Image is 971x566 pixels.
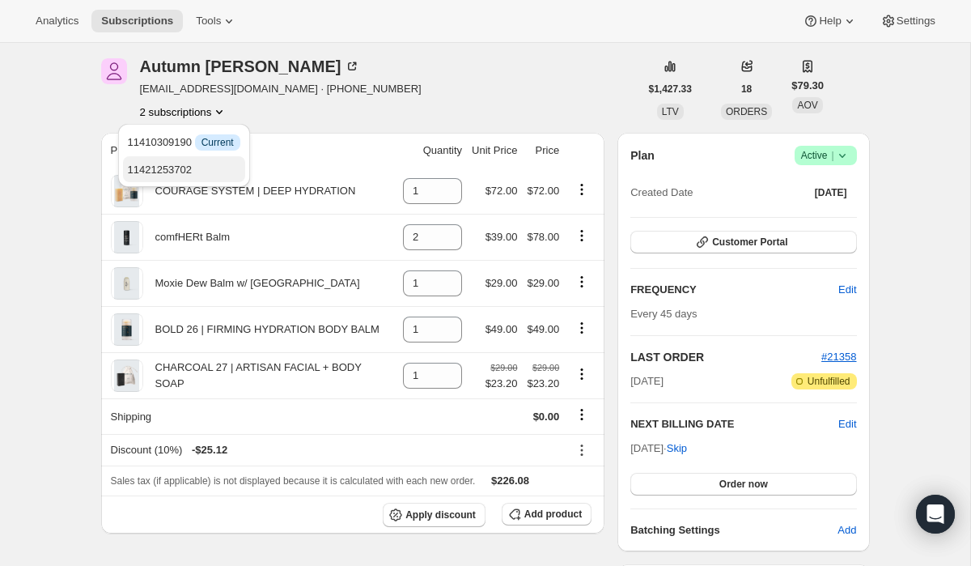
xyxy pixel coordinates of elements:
span: [DATE] [815,186,847,199]
span: Created Date [630,185,693,201]
h2: FREQUENCY [630,282,838,298]
span: $29.00 [527,277,559,289]
span: $29.00 [485,277,518,289]
span: Analytics [36,15,78,28]
span: 18 [741,83,752,96]
button: 11421253702 [123,156,245,182]
button: Settings [871,10,945,32]
a: #21358 [821,351,856,363]
span: Sales tax (if applicable) is not displayed because it is calculated with each new order. [111,475,476,487]
button: Subscriptions [91,10,183,32]
th: Quantity [398,133,467,168]
button: [DATE] [805,181,857,204]
button: Product actions [569,227,595,245]
button: Edit [838,416,856,432]
button: Tools [186,10,247,32]
div: Discount (10%) [111,442,560,458]
th: Product [101,133,399,168]
span: [EMAIL_ADDRESS][DOMAIN_NAME] · [PHONE_NUMBER] [140,81,422,97]
span: Tools [196,15,221,28]
span: [DATE] · [630,442,687,454]
span: ORDERS [726,106,767,117]
span: $0.00 [533,411,560,423]
span: Active [801,147,850,164]
span: AOV [797,100,817,111]
button: Product actions [569,319,595,337]
span: | [831,149,833,162]
span: LTV [662,106,679,117]
span: Current [201,136,234,149]
th: Unit Price [467,133,522,168]
span: Unfulfilled [808,375,850,388]
span: Help [819,15,841,28]
div: Autumn [PERSON_NAME] [140,58,361,74]
span: $78.00 [527,231,559,243]
button: Product actions [569,365,595,383]
span: Order now [719,478,768,491]
span: Settings [897,15,935,28]
button: Skip [657,436,697,462]
span: Add product [524,508,582,521]
span: $49.00 [485,323,518,335]
button: Add [828,517,866,543]
div: CHARCOAL 27 | ARTISAN FACIAL + BODY SOAP [143,360,394,392]
span: Customer Portal [712,236,787,249]
button: Shipping actions [569,406,595,423]
span: Every 45 days [630,308,697,320]
span: Add [837,522,856,538]
div: comfHERt Balm [143,229,230,245]
button: Product actions [569,181,595,198]
span: 11410309190 [128,136,240,148]
span: $1,427.33 [649,83,692,96]
button: Analytics [26,10,88,32]
span: Autumn Lawler [101,58,127,84]
h2: Plan [630,147,655,164]
span: $226.08 [491,475,529,487]
button: 18 [731,78,761,100]
span: [DATE] [630,373,664,389]
button: Add product [502,503,592,526]
span: - $25.12 [192,442,227,458]
div: Open Intercom Messenger [916,495,955,534]
button: #21358 [821,349,856,365]
span: Subscriptions [101,15,173,28]
button: Product actions [569,273,595,291]
button: Help [793,10,867,32]
button: Customer Portal [630,231,856,253]
span: Skip [667,440,687,457]
h6: Batching Settings [630,522,837,538]
span: $72.00 [527,185,559,197]
th: Price [522,133,564,168]
th: Shipping [101,398,399,434]
button: Product actions [140,104,228,120]
span: $23.20 [485,376,518,392]
button: Apply discount [383,503,485,527]
button: $1,427.33 [639,78,702,100]
span: 11421253702 [128,164,193,176]
div: Moxie Dew Balm w/ [GEOGRAPHIC_DATA] [143,275,360,292]
span: $23.20 [527,376,559,392]
div: BOLD 26 | FIRMING HYDRATION BODY BALM [143,321,379,338]
span: $72.00 [485,185,518,197]
span: $39.00 [485,231,518,243]
span: Apply discount [405,509,476,521]
h2: NEXT BILLING DATE [630,416,838,432]
small: $29.00 [490,363,517,372]
span: $49.00 [527,323,559,335]
button: 11410309190 InfoCurrent [123,129,245,155]
button: Edit [829,277,866,303]
button: Order now [630,473,856,496]
h2: LAST ORDER [630,349,821,365]
span: Edit [838,282,856,298]
small: $29.00 [532,363,559,372]
span: $79.30 [791,78,824,94]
